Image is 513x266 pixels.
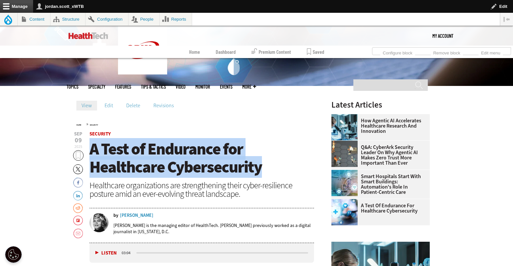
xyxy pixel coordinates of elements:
a: Smart Hospitals Start With Smart Buildings: Automation's Role in Patient-Centric Care [331,174,426,195]
img: Home [118,26,167,74]
img: scientist looks through microscope in lab [331,114,358,140]
div: duration [121,250,135,256]
a: Tips & Tactics [141,84,166,89]
a: Smart hospital [331,170,361,175]
img: Healthcare cybersecurity [331,199,358,225]
a: Security [90,124,98,126]
a: Home [189,46,200,58]
div: media player [89,243,314,263]
img: Group of humans and robots accessing a network [331,141,358,167]
span: 09 [73,137,84,144]
a: Events [220,84,232,89]
a: View [76,101,97,111]
span: A Test of Endurance for Healthcare Cybersecurity [89,138,262,178]
button: Vertical orientation [500,13,513,26]
span: Sep [73,132,84,136]
a: Security [89,131,111,137]
div: Healthcare organizations are strengthening their cyber-resilience posture amid an ever-evolving t... [89,181,314,198]
a: Delete [121,101,146,111]
h3: Latest Articles [331,101,430,109]
span: More [242,84,256,89]
div: » [76,121,314,127]
a: How Agentic AI Accelerates Healthcare Research and Innovation [331,118,426,134]
img: Smart hospital [331,170,358,196]
a: [PERSON_NAME] [120,213,153,218]
a: Saved [307,46,324,58]
a: MonITor [195,84,210,89]
a: Video [176,84,186,89]
p: [PERSON_NAME] is the managing editor of HealthTech. [PERSON_NAME] previously worked as a digital ... [113,222,314,235]
span: 2025 [74,144,82,149]
a: Remove block [431,49,463,56]
a: Configure block [380,49,415,56]
a: My Account [432,26,453,46]
img: Home [69,32,108,39]
a: Group of humans and robots accessing a network [331,141,361,146]
a: Reports [160,13,192,26]
button: Listen [95,251,117,256]
span: Specialty [88,84,105,89]
a: Dashboard [216,46,236,58]
a: Home [76,124,81,126]
img: Teta-Alim [89,213,109,232]
a: A Test of Endurance for Healthcare Cybersecurity [331,203,426,214]
div: User menu [432,26,453,46]
a: Structure [50,13,85,26]
a: Features [115,84,131,89]
a: CDW [118,69,167,76]
a: People [128,13,159,26]
a: Content [18,13,50,26]
button: Open Preferences [5,246,22,263]
div: Cookie Settings [5,246,22,263]
a: scientist looks through microscope in lab [331,114,361,119]
span: Topics [67,84,78,89]
a: Configuration [86,13,128,26]
a: Revisions [148,101,179,111]
a: Edit menu [479,49,503,56]
a: Edit [99,101,118,111]
a: Healthcare cybersecurity [331,199,361,204]
span: by [113,213,118,218]
a: Q&A: CyberArk Security Leader on Why Agentic AI Makes Zero Trust More Important Than Ever [331,145,426,166]
a: Premium Content [251,46,291,58]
